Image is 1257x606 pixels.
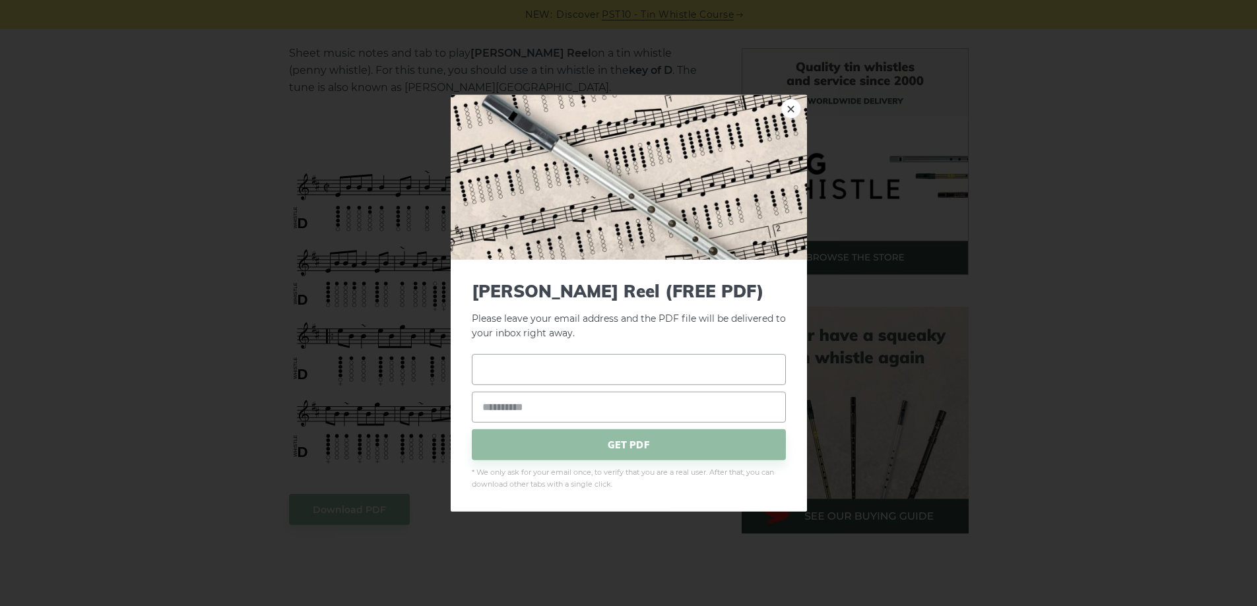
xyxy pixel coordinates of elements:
[781,98,801,118] a: ×
[472,467,786,491] span: * We only ask for your email once, to verify that you are a real user. After that, you can downlo...
[451,94,807,259] img: Tin Whistle Tab Preview
[472,280,786,341] p: Please leave your email address and the PDF file will be delivered to your inbox right away.
[472,429,786,460] span: GET PDF
[472,280,786,301] span: [PERSON_NAME] Reel (FREE PDF)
